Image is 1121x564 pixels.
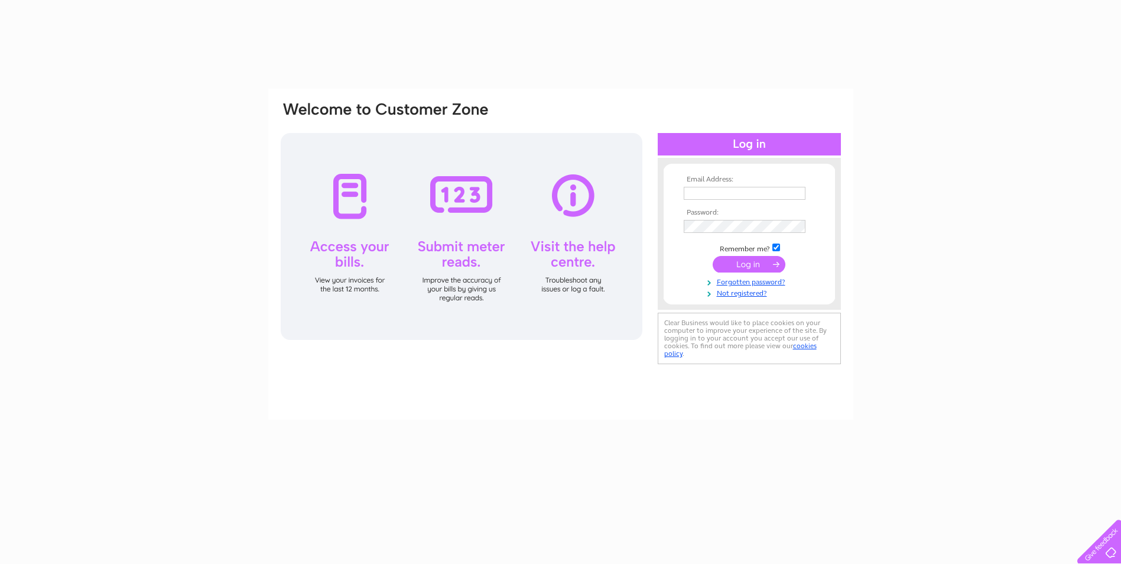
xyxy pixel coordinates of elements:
[681,242,818,254] td: Remember me?
[684,275,818,287] a: Forgotten password?
[681,209,818,217] th: Password:
[713,256,785,273] input: Submit
[658,313,841,364] div: Clear Business would like to place cookies on your computer to improve your experience of the sit...
[684,287,818,298] a: Not registered?
[681,176,818,184] th: Email Address:
[664,342,817,358] a: cookies policy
